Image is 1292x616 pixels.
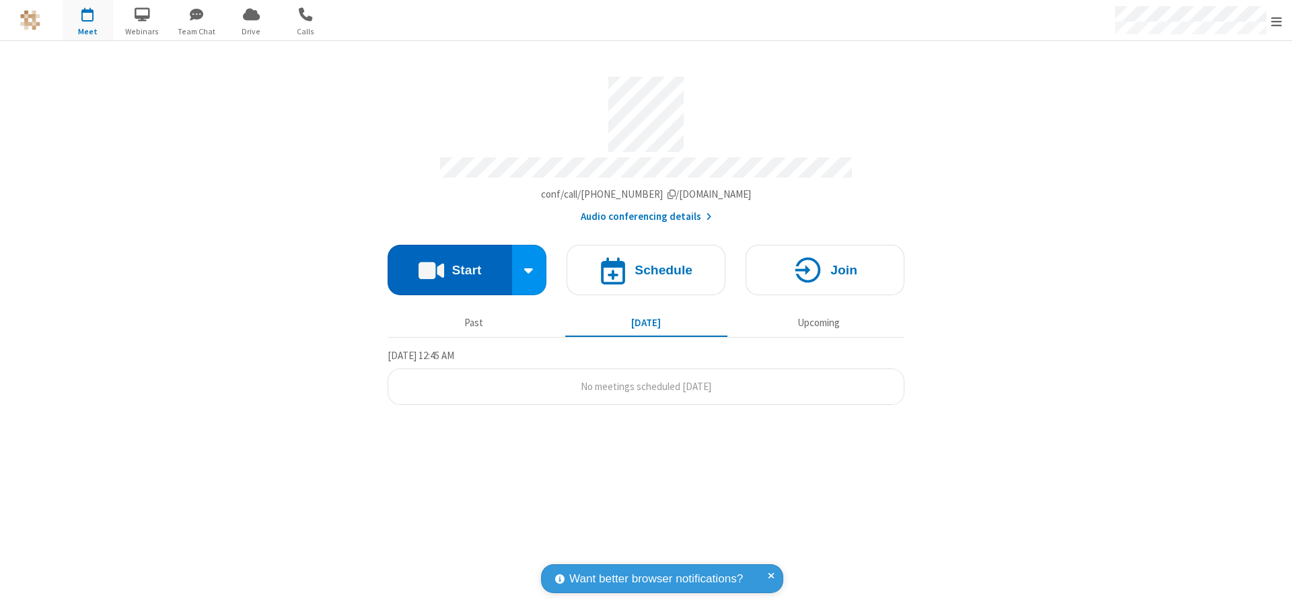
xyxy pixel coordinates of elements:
[388,245,512,295] button: Start
[635,264,692,276] h4: Schedule
[388,349,454,362] span: [DATE] 12:45 AM
[172,26,222,38] span: Team Chat
[63,26,113,38] span: Meet
[393,310,555,336] button: Past
[581,380,711,393] span: No meetings scheduled [DATE]
[541,187,752,202] button: Copy my meeting room linkCopy my meeting room link
[565,310,727,336] button: [DATE]
[738,310,900,336] button: Upcoming
[452,264,481,276] h4: Start
[117,26,168,38] span: Webinars
[541,188,752,200] span: Copy my meeting room link
[830,264,857,276] h4: Join
[388,348,904,406] section: Today's Meetings
[569,570,743,588] span: Want better browser notifications?
[746,245,904,295] button: Join
[226,26,277,38] span: Drive
[581,209,712,225] button: Audio conferencing details
[512,245,547,295] div: Start conference options
[281,26,331,38] span: Calls
[388,67,904,225] section: Account details
[20,10,40,30] img: QA Selenium DO NOT DELETE OR CHANGE
[567,245,725,295] button: Schedule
